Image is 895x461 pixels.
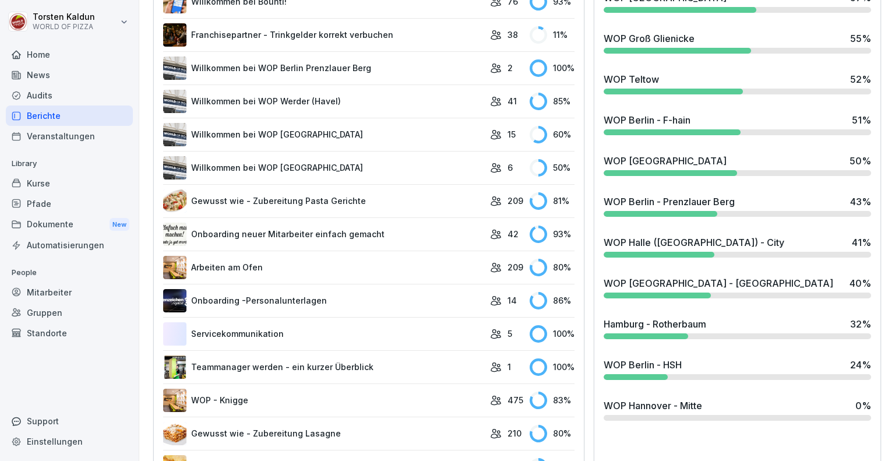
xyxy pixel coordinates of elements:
a: WOP - Knigge [163,389,484,412]
div: 83 % [530,392,575,409]
a: Franchisepartner - Trinkgelder korrekt verbuchen [163,23,484,47]
a: WOP Berlin - HSH24% [599,353,876,385]
div: 85 % [530,93,575,110]
div: 80 % [530,425,575,442]
p: 1 [508,361,511,373]
div: 50 % [530,159,575,177]
img: vtg8wtk978b0wp9ujzlvadp1.png [163,289,186,312]
a: WOP Hannover - Mitte0% [599,394,876,425]
p: People [6,263,133,282]
p: 209 [508,195,523,207]
p: 15 [508,128,516,140]
div: 81 % [530,192,575,210]
a: Willkommen bei WOP [GEOGRAPHIC_DATA] [163,123,484,146]
div: WOP Hannover - Mitte [604,399,702,413]
a: Automatisierungen [6,235,133,255]
a: Berichte [6,105,133,126]
a: WOP Berlin - Prenzlauer Berg43% [599,190,876,221]
img: qy5a4kwxtfoz4tgpbpf12eba.png [163,389,186,412]
a: Gewusst wie - Zubereitung Pasta Gerichte [163,189,484,213]
div: 60 % [530,126,575,143]
a: Hamburg - Rotherbaum32% [599,312,876,344]
div: 51 % [852,113,871,127]
img: ax2nnx46jihk0u0mqtqfo3fl.png [163,156,186,180]
a: WOP Groß Glienicke55% [599,27,876,58]
a: WOP [GEOGRAPHIC_DATA]50% [599,149,876,181]
div: Hamburg - Rotherbaum [604,317,706,331]
a: Teammanager werden - ein kurzer Überblick [163,356,484,379]
img: ax2nnx46jihk0u0mqtqfo3fl.png [163,123,186,146]
div: 52 % [850,72,871,86]
a: WOP Berlin - F-hain51% [599,108,876,140]
a: Mitarbeiter [6,282,133,302]
img: cvpl9dphsaj6te37tr820l4c.png [163,23,186,47]
div: 32 % [850,317,871,331]
p: 5 [508,328,512,340]
img: mu4g9o7ybtwdv45nsapirq70.png [163,90,186,113]
div: 41 % [852,235,871,249]
div: Dokumente [6,214,133,235]
p: 42 [508,228,519,240]
p: 210 [508,427,522,439]
a: Audits [6,85,133,105]
div: New [110,218,129,231]
div: 100 % [530,59,575,77]
p: 38 [508,29,518,41]
a: Willkommen bei WOP Werder (Havel) [163,90,484,113]
a: WOP Teltow52% [599,68,876,99]
div: WOP Halle ([GEOGRAPHIC_DATA]) - City [604,235,784,249]
img: xcepeeat5wdmikzod9p6gcxz.png [163,356,186,379]
p: 209 [508,261,523,273]
a: Onboarding neuer Mitarbeiter einfach gemacht [163,223,484,246]
a: Home [6,44,133,65]
a: Gruppen [6,302,133,323]
p: WORLD OF PIZZA [33,23,95,31]
img: alily79vyphtql0bggw7apab.png [163,422,186,445]
div: 24 % [850,358,871,372]
div: 100 % [530,358,575,376]
div: 50 % [850,154,871,168]
div: WOP Teltow [604,72,659,86]
a: WOP Halle ([GEOGRAPHIC_DATA]) - City41% [599,231,876,262]
div: 40 % [850,276,871,290]
a: Willkommen bei WOP Berlin Prenzlauer Berg [163,57,484,80]
div: 55 % [850,31,871,45]
img: jqubbvx9c2r4yejefextytfg.png [163,223,186,246]
a: Gewusst wie - Zubereitung Lasagne [163,422,484,445]
img: oj3wlxclwqmvs3yn8voeppsp.png [163,189,186,213]
a: News [6,65,133,85]
div: 43 % [850,195,871,209]
a: Arbeiten am Ofen [163,256,484,279]
a: Pfade [6,193,133,214]
a: Veranstaltungen [6,126,133,146]
div: WOP Berlin - Prenzlauer Berg [604,195,735,209]
p: 6 [508,161,513,174]
p: 14 [508,294,517,307]
img: os6dg2hw3carydpubi7llkzo.png [163,256,186,279]
img: ax2nnx46jihk0u0mqtqfo3fl.png [163,57,186,80]
div: 11 % [530,26,575,44]
div: WOP [GEOGRAPHIC_DATA] [604,154,727,168]
div: 80 % [530,259,575,276]
div: WOP [GEOGRAPHIC_DATA] - [GEOGRAPHIC_DATA] [604,276,833,290]
div: WOP Groß Glienicke [604,31,695,45]
div: WOP Berlin - F-hain [604,113,690,127]
p: 41 [508,95,517,107]
a: Einstellungen [6,431,133,452]
p: Library [6,154,133,173]
a: Kurse [6,173,133,193]
p: 2 [508,62,513,74]
div: 93 % [530,226,575,243]
a: Servicekommunikation [163,322,484,346]
a: Standorte [6,323,133,343]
